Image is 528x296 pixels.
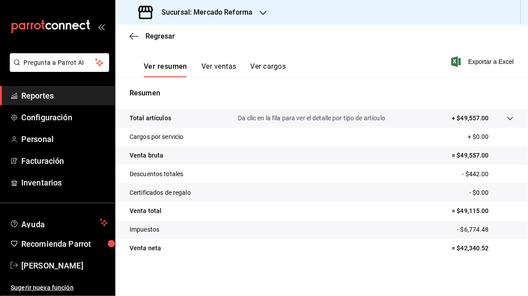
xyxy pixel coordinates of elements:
[21,90,108,102] span: Reportes
[468,132,514,142] p: + $0.00
[21,217,96,228] span: Ayuda
[130,88,514,99] p: Resumen
[130,151,163,160] p: Venta bruta
[238,114,385,123] p: Da clic en la fila para ver el detalle por tipo de artículo
[251,62,286,77] button: Ver cargos
[21,155,108,167] span: Facturación
[130,114,171,123] p: Total artículos
[21,177,108,189] span: Inventarios
[453,56,514,67] button: Exportar a Excel
[11,283,108,292] span: Sugerir nueva función
[21,133,108,145] span: Personal
[10,53,109,72] button: Pregunta a Parrot AI
[130,206,162,216] p: Venta total
[452,151,514,160] p: = $49,557.00
[130,32,175,40] button: Regresar
[469,188,514,197] p: - $0.00
[144,62,187,77] button: Ver resumen
[452,114,489,123] p: + $49,557.00
[462,170,514,179] p: - $442.00
[130,225,159,234] p: Impuestos
[457,225,514,234] p: - $6,774.48
[452,206,514,216] p: = $49,115.00
[21,238,108,250] span: Recomienda Parrot
[130,170,183,179] p: Descuentos totales
[201,62,236,77] button: Ver ventas
[21,260,108,272] span: [PERSON_NAME]
[146,32,175,40] span: Regresar
[130,188,191,197] p: Certificados de regalo
[452,244,514,253] p: = $42,340.52
[154,7,252,18] h3: Sucursal: Mercado Reforma
[24,58,95,67] span: Pregunta a Parrot AI
[130,132,184,142] p: Cargos por servicio
[98,23,105,30] button: open_drawer_menu
[21,111,108,123] span: Configuración
[6,64,109,74] a: Pregunta a Parrot AI
[130,244,161,253] p: Venta neta
[144,62,286,77] div: navigation tabs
